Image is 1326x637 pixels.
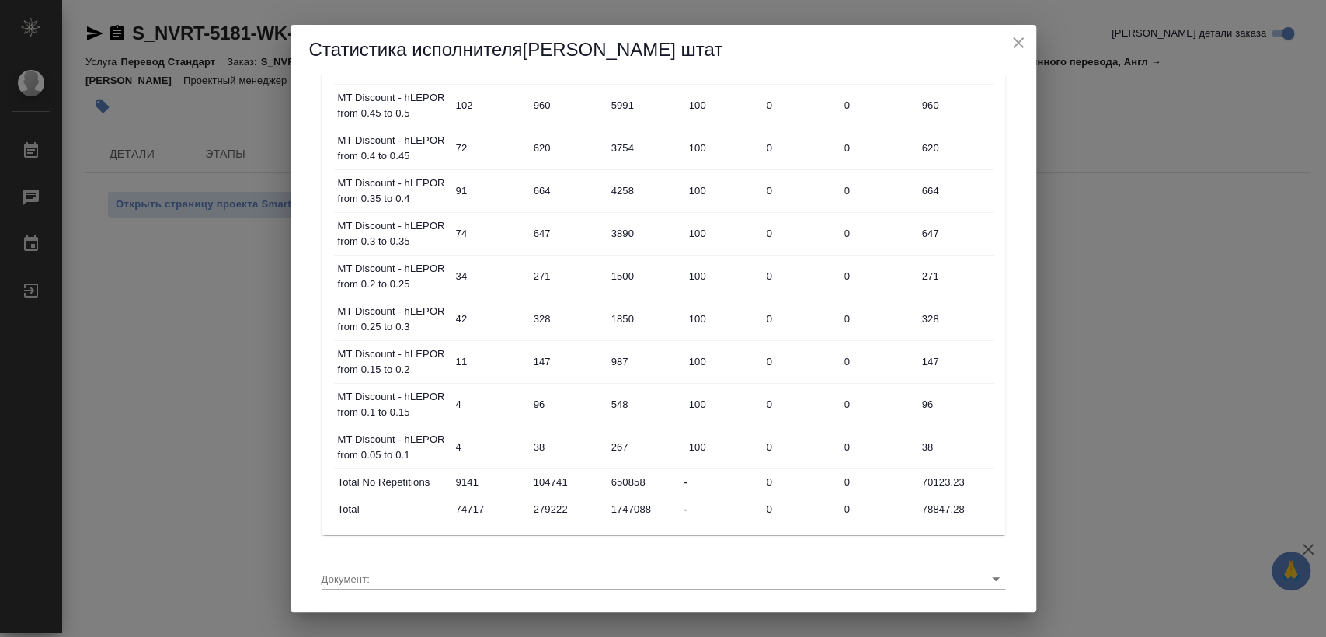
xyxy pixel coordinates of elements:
[338,432,447,463] p: MT Discount - hLEPOR from 0.05 to 0.1
[606,308,684,330] input: ✎ Введи что-нибудь
[528,265,606,287] input: ✎ Введи что-нибудь
[917,137,994,159] input: ✎ Введи что-нибудь
[917,222,994,245] input: ✎ Введи что-нибудь
[338,389,447,420] p: MT Discount - hLEPOR from 0.1 to 0.15
[338,304,447,335] p: MT Discount - hLEPOR from 0.25 to 0.3
[606,350,684,373] input: ✎ Введи что-нибудь
[606,498,684,520] input: ✎ Введи что-нибудь
[761,436,839,458] input: ✎ Введи что-нибудь
[528,94,606,117] input: ✎ Введи что-нибудь
[761,393,839,416] input: ✎ Введи что-нибудь
[761,308,839,330] input: ✎ Введи что-нибудь
[839,436,917,458] input: ✎ Введи что-нибудь
[917,265,994,287] input: ✎ Введи что-нибудь
[528,436,606,458] input: ✎ Введи что-нибудь
[839,498,917,520] input: ✎ Введи что-нибудь
[338,218,447,249] p: MT Discount - hLEPOR from 0.3 to 0.35
[528,179,606,202] input: ✎ Введи что-нибудь
[338,133,447,164] p: MT Discount - hLEPOR from 0.4 to 0.45
[839,179,917,202] input: ✎ Введи что-нибудь
[528,498,606,520] input: ✎ Введи что-нибудь
[684,473,761,492] div: -
[528,471,606,493] input: ✎ Введи что-нибудь
[606,137,684,159] input: ✎ Введи что-нибудь
[917,471,994,493] input: ✎ Введи что-нибудь
[761,94,839,117] input: ✎ Введи что-нибудь
[451,436,528,458] input: ✎ Введи что-нибудь
[528,222,606,245] input: ✎ Введи что-нибудь
[528,137,606,159] input: ✎ Введи что-нибудь
[606,436,684,458] input: ✎ Введи что-нибудь
[839,308,917,330] input: ✎ Введи что-нибудь
[761,471,839,493] input: ✎ Введи что-нибудь
[839,265,917,287] input: ✎ Введи что-нибудь
[451,179,528,202] input: ✎ Введи что-нибудь
[761,265,839,287] input: ✎ Введи что-нибудь
[761,498,839,520] input: ✎ Введи что-нибудь
[338,176,447,207] p: MT Discount - hLEPOR from 0.35 to 0.4
[606,94,684,117] input: ✎ Введи что-нибудь
[684,265,761,287] input: ✎ Введи что-нибудь
[684,393,761,416] input: ✎ Введи что-нибудь
[985,568,1007,590] button: Open
[338,261,447,292] p: MT Discount - hLEPOR from 0.2 to 0.25
[917,94,994,117] input: ✎ Введи что-нибудь
[309,37,1018,62] h5: Статистика исполнителя [PERSON_NAME] штат
[451,498,528,520] input: ✎ Введи что-нибудь
[451,393,528,416] input: ✎ Введи что-нибудь
[451,308,528,330] input: ✎ Введи что-нибудь
[839,137,917,159] input: ✎ Введи что-нибудь
[761,137,839,159] input: ✎ Введи что-нибудь
[917,308,994,330] input: ✎ Введи что-нибудь
[761,222,839,245] input: ✎ Введи что-нибудь
[684,137,761,159] input: ✎ Введи что-нибудь
[606,222,684,245] input: ✎ Введи что-нибудь
[1007,31,1030,54] button: close
[761,179,839,202] input: ✎ Введи что-нибудь
[684,436,761,458] input: ✎ Введи что-нибудь
[684,94,761,117] input: ✎ Введи что-нибудь
[338,502,447,517] p: Total
[451,265,528,287] input: ✎ Введи что-нибудь
[451,137,528,159] input: ✎ Введи что-нибудь
[839,222,917,245] input: ✎ Введи что-нибудь
[338,90,447,121] p: MT Discount - hLEPOR from 0.45 to 0.5
[761,350,839,373] input: ✎ Введи что-нибудь
[839,471,917,493] input: ✎ Введи что-нибудь
[528,308,606,330] input: ✎ Введи что-нибудь
[606,265,684,287] input: ✎ Введи что-нибудь
[528,393,606,416] input: ✎ Введи что-нибудь
[839,393,917,416] input: ✎ Введи что-нибудь
[839,350,917,373] input: ✎ Введи что-нибудь
[917,393,994,416] input: ✎ Введи что-нибудь
[606,471,684,493] input: ✎ Введи что-нибудь
[684,308,761,330] input: ✎ Введи что-нибудь
[917,436,994,458] input: ✎ Введи что-нибудь
[917,498,994,520] input: ✎ Введи что-нибудь
[451,471,528,493] input: ✎ Введи что-нибудь
[684,179,761,202] input: ✎ Введи что-нибудь
[451,350,528,373] input: ✎ Введи что-нибудь
[451,222,528,245] input: ✎ Введи что-нибудь
[528,350,606,373] input: ✎ Введи что-нибудь
[684,350,761,373] input: ✎ Введи что-нибудь
[917,350,994,373] input: ✎ Введи что-нибудь
[684,500,761,519] div: -
[451,94,528,117] input: ✎ Введи что-нибудь
[606,393,684,416] input: ✎ Введи что-нибудь
[606,179,684,202] input: ✎ Введи что-нибудь
[338,346,447,378] p: MT Discount - hLEPOR from 0.15 to 0.2
[839,94,917,117] input: ✎ Введи что-нибудь
[684,222,761,245] input: ✎ Введи что-нибудь
[338,475,447,490] p: Total No Repetitions
[917,179,994,202] input: ✎ Введи что-нибудь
